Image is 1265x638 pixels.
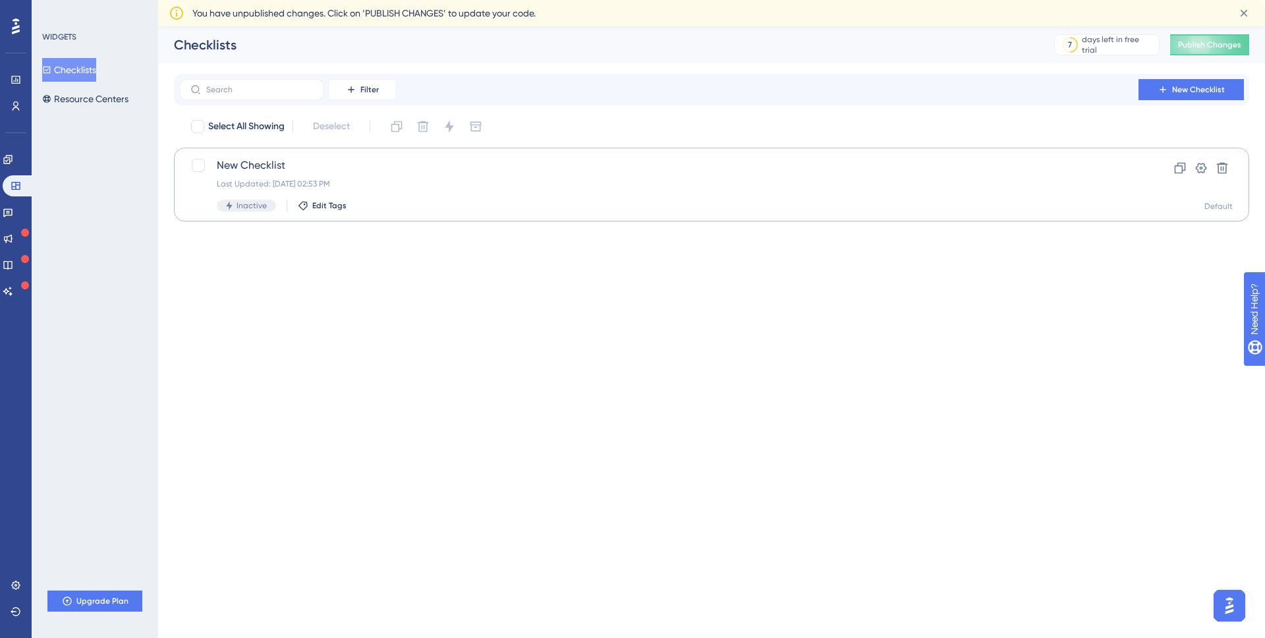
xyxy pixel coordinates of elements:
[174,36,1021,54] div: Checklists
[47,591,142,612] button: Upgrade Plan
[31,3,82,19] span: Need Help?
[1170,34,1249,55] button: Publish Changes
[313,119,350,134] span: Deselect
[42,58,96,82] button: Checklists
[301,115,362,138] button: Deselect
[217,158,1101,173] span: New Checklist
[42,87,128,111] button: Resource Centers
[1138,79,1244,100] button: New Checklist
[206,85,313,94] input: Search
[192,5,536,21] span: You have unpublished changes. Click on ‘PUBLISH CHANGES’ to update your code.
[1178,40,1241,50] span: Publish Changes
[1082,34,1155,55] div: days left in free trial
[312,200,347,211] span: Edit Tags
[1068,40,1072,50] div: 7
[298,200,347,211] button: Edit Tags
[1204,201,1233,212] div: Default
[76,596,128,606] span: Upgrade Plan
[208,119,285,134] span: Select All Showing
[1172,84,1225,95] span: New Checklist
[360,84,379,95] span: Filter
[217,179,1101,189] div: Last Updated: [DATE] 02:53 PM
[237,200,267,211] span: Inactive
[42,32,76,42] div: WIDGETS
[1210,586,1249,625] iframe: UserGuiding AI Assistant Launcher
[329,79,395,100] button: Filter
